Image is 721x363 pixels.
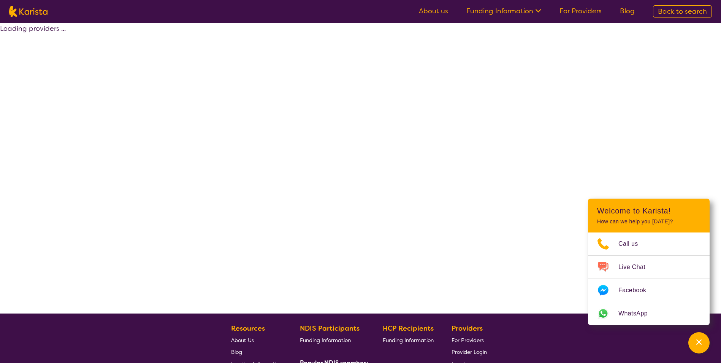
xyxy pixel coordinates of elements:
[300,334,365,346] a: Funding Information
[383,324,434,333] b: HCP Recipients
[231,324,265,333] b: Resources
[383,334,434,346] a: Funding Information
[618,308,657,319] span: WhatsApp
[452,346,487,358] a: Provider Login
[618,285,655,296] span: Facebook
[588,302,710,325] a: Web link opens in a new tab.
[231,337,254,344] span: About Us
[597,206,700,215] h2: Welcome to Karista!
[618,261,654,273] span: Live Chat
[466,6,541,16] a: Funding Information
[597,218,700,225] p: How can we help you [DATE]?
[658,7,707,16] span: Back to search
[383,337,434,344] span: Funding Information
[452,334,487,346] a: For Providers
[620,6,635,16] a: Blog
[231,349,242,355] span: Blog
[9,6,48,17] img: Karista logo
[300,324,360,333] b: NDIS Participants
[653,5,712,18] a: Back to search
[618,238,647,250] span: Call us
[452,337,484,344] span: For Providers
[231,334,282,346] a: About Us
[559,6,602,16] a: For Providers
[419,6,448,16] a: About us
[300,337,351,344] span: Funding Information
[452,324,483,333] b: Providers
[452,349,487,355] span: Provider Login
[688,332,710,353] button: Channel Menu
[588,232,710,325] ul: Choose channel
[588,199,710,325] div: Channel Menu
[231,346,282,358] a: Blog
